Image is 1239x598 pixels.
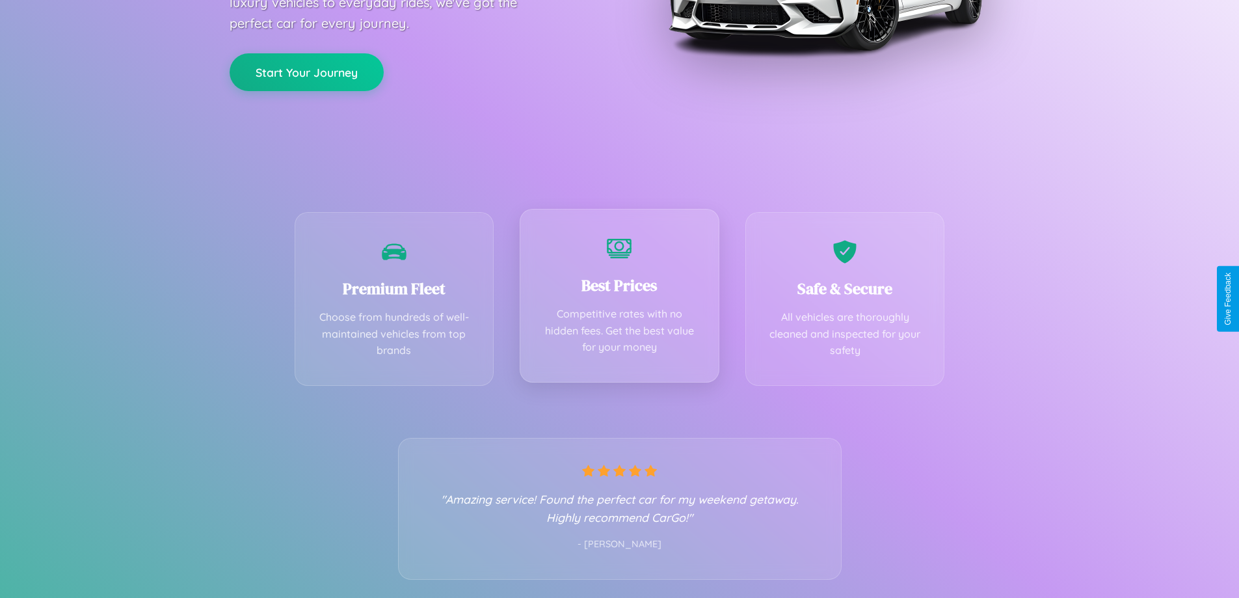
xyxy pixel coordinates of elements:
p: Competitive rates with no hidden fees. Get the best value for your money [540,306,699,356]
div: Give Feedback [1223,273,1232,325]
p: "Amazing service! Found the perfect car for my weekend getaway. Highly recommend CarGo!" [425,490,815,526]
p: - [PERSON_NAME] [425,536,815,553]
h3: Premium Fleet [315,278,474,299]
h3: Safe & Secure [766,278,925,299]
p: Choose from hundreds of well-maintained vehicles from top brands [315,309,474,359]
h3: Best Prices [540,275,699,296]
p: All vehicles are thoroughly cleaned and inspected for your safety [766,309,925,359]
button: Start Your Journey [230,53,384,91]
